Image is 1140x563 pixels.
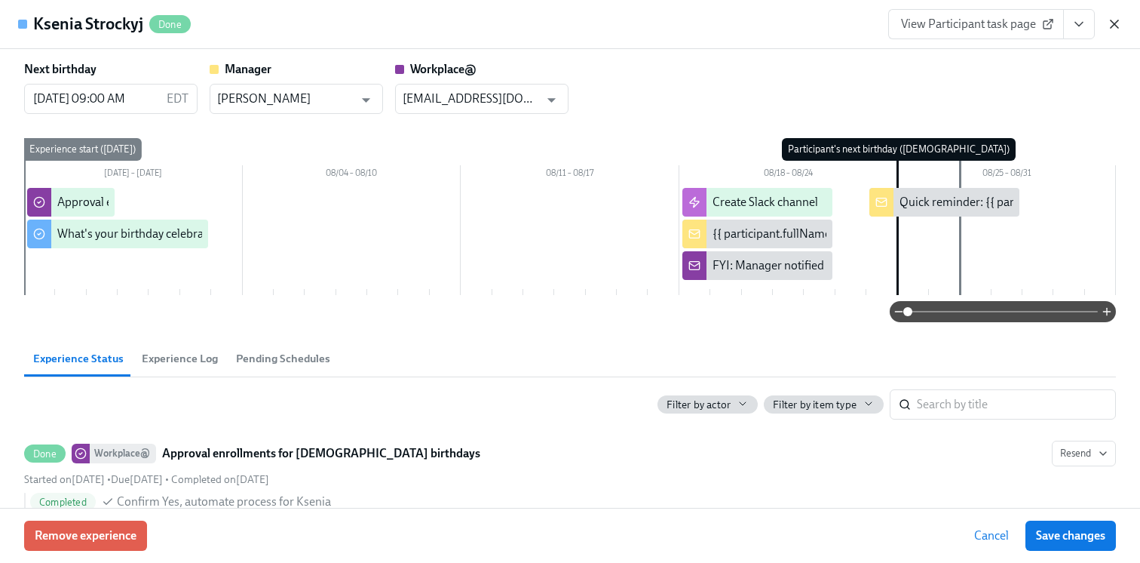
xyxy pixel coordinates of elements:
[225,62,271,76] strong: Manager
[57,226,287,242] div: What's your birthday celebration preference?
[1036,528,1105,543] span: Save changes
[33,350,124,368] span: Experience Status
[354,88,378,112] button: Open
[773,398,857,412] span: Filter by item type
[1060,446,1108,461] span: Resend
[917,389,1116,420] input: Search by title
[90,444,156,463] div: Workplace@
[1063,9,1095,39] button: View task page
[236,350,330,368] span: Pending Schedules
[57,194,414,211] div: Approval enrollments for {{ [DOMAIN_NAME] | MMM Do }} birthdays
[1052,441,1116,466] button: DoneWorkplace@Approval enrollments for [DEMOGRAPHIC_DATA] birthdaysStarted on[DATE] •Due[DATE] • ...
[24,61,97,78] label: Next birthday
[243,165,461,185] div: 08/04 – 08/10
[23,138,142,161] div: Experience start ([DATE])
[540,88,563,112] button: Open
[897,165,1116,185] div: 08/25 – 08/31
[679,165,898,185] div: 08/18 – 08/24
[888,9,1064,39] a: View Participant task page
[24,472,269,487] div: • •
[712,194,818,211] div: Create Slack channel
[1025,521,1116,551] button: Save changes
[33,13,143,35] h4: Ksenia Strockyj
[712,226,968,242] div: {{ participant.fullName }}'s upcoming birthday 🥳
[461,165,679,185] div: 08/11 – 08/17
[410,62,477,76] strong: Workplace@
[167,91,188,107] p: EDT
[117,494,331,510] span: Confirm Yes, automate process for Ksenia
[964,521,1019,551] button: Cancel
[24,448,66,460] span: Done
[35,528,136,543] span: Remove experience
[24,473,105,486] span: Monday, July 28th 2025, 9:01 am
[764,395,884,414] button: Filter by item type
[171,473,269,486] span: Monday, July 28th 2025, 12:31 pm
[111,473,163,486] span: Thursday, July 31st 2025, 9:00 am
[974,528,1009,543] span: Cancel
[149,19,191,30] span: Done
[162,445,480,463] strong: Approval enrollments for [DEMOGRAPHIC_DATA] birthdays
[712,257,1077,274] div: FYI: Manager notified of {{ participant.fullName }}'s upcoming birthday
[657,395,758,414] button: Filter by actor
[667,398,731,412] span: Filter by actor
[24,165,243,185] div: [DATE] – [DATE]
[30,497,96,508] span: Completed
[782,138,1016,161] div: Participant's next birthday ([DEMOGRAPHIC_DATA])
[142,350,218,368] span: Experience Log
[901,17,1051,32] span: View Participant task page
[24,521,147,551] button: Remove experience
